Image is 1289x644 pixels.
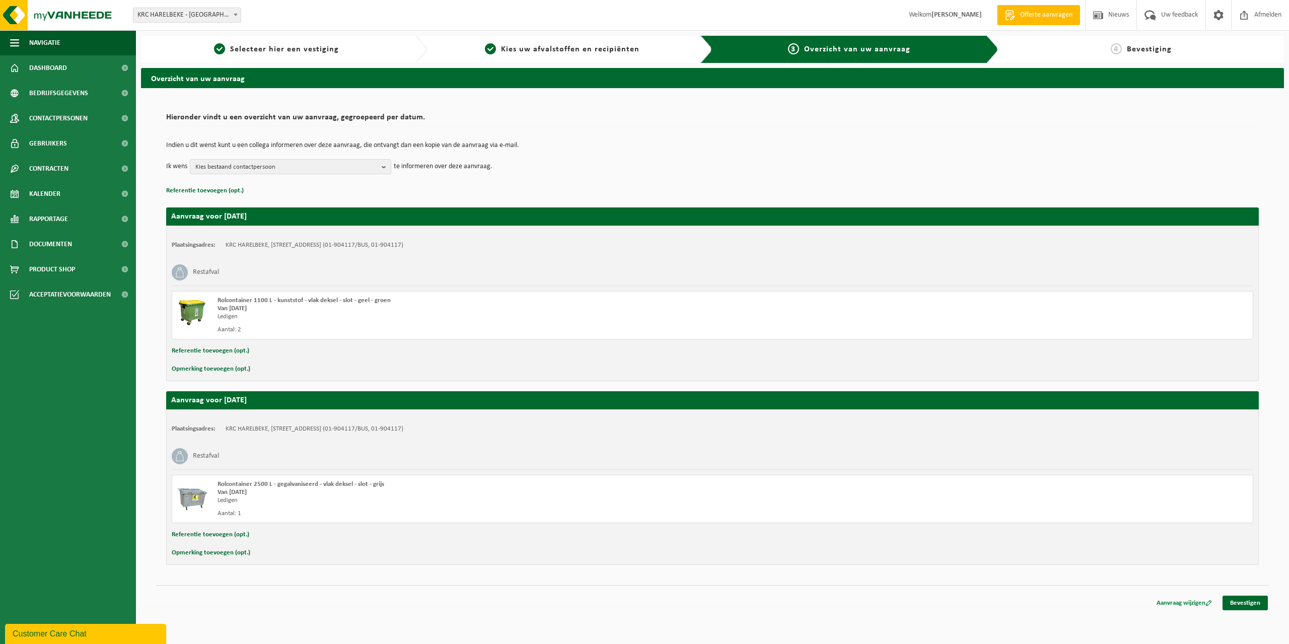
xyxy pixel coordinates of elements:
[501,45,639,53] span: Kies uw afvalstoffen en recipiënten
[29,156,68,181] span: Contracten
[1018,10,1075,20] span: Offerte aanvragen
[230,45,339,53] span: Selecteer hier een vestiging
[172,363,250,376] button: Opmerking toevoegen (opt.)
[195,160,378,175] span: Kies bestaand contactpersoon
[788,43,799,54] span: 3
[133,8,241,22] span: KRC HARELBEKE - HARELBEKE
[29,206,68,232] span: Rapportage
[146,43,407,55] a: 1Selecteer hier een vestiging
[172,425,216,432] strong: Plaatsingsadres:
[1127,45,1172,53] span: Bevestiging
[172,242,216,248] strong: Plaatsingsadres:
[193,264,219,280] h3: Restafval
[226,241,403,249] td: KRC HARELBEKE, [STREET_ADDRESS] (01-904117/BUS, 01-904117)
[218,305,247,312] strong: Van [DATE]
[218,489,247,495] strong: Van [DATE]
[190,159,391,174] button: Kies bestaand contactpersoon
[177,480,207,511] img: WB-2500-GAL-GY-04.png
[1149,596,1220,610] a: Aanvraag wijzigen
[166,159,187,174] p: Ik wens
[29,55,67,81] span: Dashboard
[1111,43,1122,54] span: 4
[485,43,496,54] span: 2
[218,496,753,505] div: Ledigen
[218,313,753,321] div: Ledigen
[5,622,168,644] iframe: chat widget
[171,212,247,221] strong: Aanvraag voor [DATE]
[29,257,75,282] span: Product Shop
[29,106,88,131] span: Contactpersonen
[394,159,492,174] p: te informeren over deze aanvraag.
[432,43,693,55] a: 2Kies uw afvalstoffen en recipiënten
[932,11,982,19] strong: [PERSON_NAME]
[29,282,111,307] span: Acceptatievoorwaarden
[218,326,753,334] div: Aantal: 2
[166,142,1259,149] p: Indien u dit wenst kunt u een collega informeren over deze aanvraag, die ontvangt dan een kopie v...
[997,5,1080,25] a: Offerte aanvragen
[133,8,241,23] span: KRC HARELBEKE - HARELBEKE
[166,113,1259,127] h2: Hieronder vindt u een overzicht van uw aanvraag, gegroepeerd per datum.
[172,546,250,559] button: Opmerking toevoegen (opt.)
[29,131,67,156] span: Gebruikers
[172,344,249,357] button: Referentie toevoegen (opt.)
[193,448,219,464] h3: Restafval
[177,297,207,327] img: WB-1100-HPE-GN-51.png
[29,30,60,55] span: Navigatie
[218,510,753,518] div: Aantal: 1
[166,184,244,197] button: Referentie toevoegen (opt.)
[171,396,247,404] strong: Aanvraag voor [DATE]
[1223,596,1268,610] a: Bevestigen
[29,181,60,206] span: Kalender
[29,81,88,106] span: Bedrijfsgegevens
[141,68,1284,88] h2: Overzicht van uw aanvraag
[218,481,384,487] span: Rolcontainer 2500 L - gegalvaniseerd - vlak deksel - slot - grijs
[29,232,72,257] span: Documenten
[214,43,225,54] span: 1
[172,528,249,541] button: Referentie toevoegen (opt.)
[804,45,910,53] span: Overzicht van uw aanvraag
[218,297,391,304] span: Rolcontainer 1100 L - kunststof - vlak deksel - slot - geel - groen
[226,425,403,433] td: KRC HARELBEKE, [STREET_ADDRESS] (01-904117/BUS, 01-904117)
